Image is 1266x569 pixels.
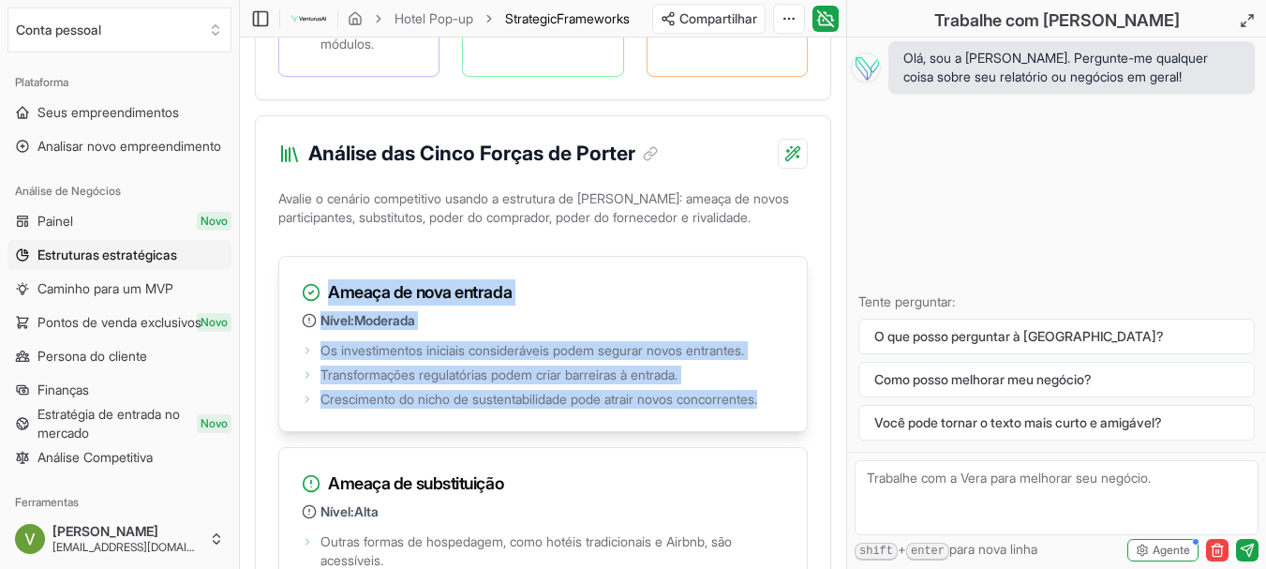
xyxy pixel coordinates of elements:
a: Seus empreendimentos [7,97,231,127]
a: Análise Competitiva [7,442,231,472]
font: Avalie o cenário competitivo usando a estrutura de [PERSON_NAME]: ameaça de novos participantes, ... [278,190,789,225]
font: Painel [37,213,73,229]
a: Finanças [7,375,231,405]
a: Hotel Pop-up [395,9,473,28]
font: Novo [201,416,228,430]
font: Análise das Cinco Forças de Porter [308,141,635,165]
a: Persona do cliente [7,341,231,371]
img: logotipo [290,7,328,30]
font: Conta pessoal [16,22,101,37]
font: + [898,541,906,557]
a: Pontos de venda exclusivosNovo [7,307,231,337]
button: O que posso perguntar à [GEOGRAPHIC_DATA]? [858,319,1255,354]
font: Ameaça de substituição [328,473,503,493]
font: Novo [201,315,228,329]
font: Caminho para um MVP [37,280,173,296]
font: Olá, sou a [PERSON_NAME]. Pergunte-me qualquer coisa sobre seu relatório ou negócios em geral! [903,50,1208,84]
font: Analisar novo empreendimento [37,138,221,154]
font: Transformações regulatórias podem criar barreiras à entrada. [320,367,678,382]
font: Compartilhar [679,10,757,26]
nav: migalha de pão [348,9,630,28]
font: Moderada [354,312,415,328]
a: Analisar novo empreendimento [7,131,231,161]
font: Alta [354,503,379,519]
font: Crescimento do nicho de sustentabilidade pode atrair novos concorrentes. [320,391,757,407]
button: Você pode tornar o texto mais curto e amigável? [858,405,1255,441]
kbd: enter [906,543,949,561]
font: Estruturas estratégicas [37,247,177,262]
font: Plataforma [15,75,68,89]
font: Seus empreendimentos [37,104,179,120]
a: Estruturas estratégicas [7,240,231,270]
a: PainelNovo [7,206,231,236]
kbd: shift [855,543,898,561]
img: ACg8ocJ7voaAojrJCvYFzH4N1Q-E0uZeVVR-obeUjmd7Thuu27jw_w=s96-c [15,524,45,554]
font: Análise Competitiva [37,449,153,465]
button: Compartilhar [652,4,766,34]
a: Caminho para um MVP [7,274,231,304]
font: [PERSON_NAME] [52,523,158,539]
font: O que posso perguntar à [GEOGRAPHIC_DATA]? [874,328,1164,344]
font: Os investimentos iniciais consideráveis podem segurar novos entrantes. [320,342,744,358]
button: [PERSON_NAME][EMAIL_ADDRESS][DOMAIN_NAME] [7,517,231,562]
button: Como posso melhorar meu negócio? [858,362,1255,397]
font: Hotel Pop-up [395,10,473,26]
font: Trabalhe com [PERSON_NAME] [934,10,1180,30]
button: Selecione uma organização [7,7,231,52]
font: Outras formas de hospedagem, como hotéis tradicionais e Airbnb, são acessíveis. [320,533,732,568]
font: Persona do cliente [37,348,147,364]
span: StrategicFrameworks [505,9,630,28]
font: Tente perguntar: [858,293,955,309]
font: Você pode tornar o texto mais curto e amigável? [874,414,1162,430]
font: Agente [1153,543,1190,557]
font: Pontos de venda exclusivos [37,314,201,330]
img: Vera [851,52,881,82]
font: Ameaça de nova entrada [328,282,512,302]
font: Novo [201,214,228,228]
font: Nível: [320,312,354,328]
font: Ferramentas [15,495,79,509]
font: [EMAIL_ADDRESS][DOMAIN_NAME] [52,540,235,554]
a: Estratégia de entrada no mercadoNovo [7,409,231,439]
font: Análise de Negócios [15,184,121,198]
font: para nova linha [949,541,1037,557]
button: Agente [1127,539,1199,562]
font: Como posso melhorar meu negócio? [874,371,1092,387]
span: Frameworks [557,10,630,26]
font: Nível: [320,503,354,519]
font: Finanças [37,382,89,397]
